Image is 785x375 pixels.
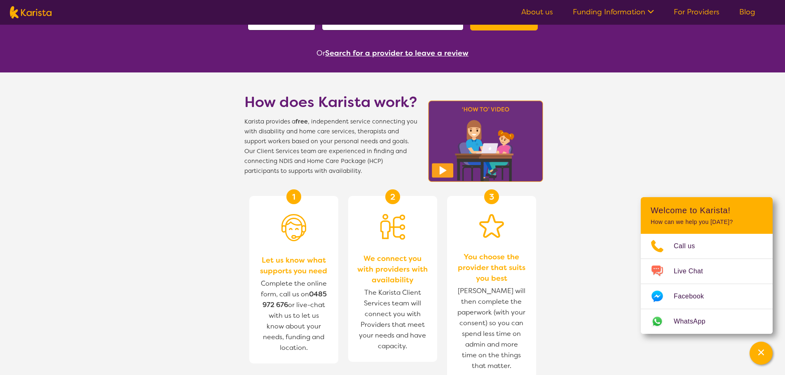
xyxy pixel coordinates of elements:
img: Person being matched to services icon [380,214,405,240]
h1: How does Karista work? [244,92,417,112]
img: Karista video [426,98,546,184]
div: 3 [484,189,499,204]
div: 1 [286,189,301,204]
span: WhatsApp [674,315,715,328]
span: We connect you with providers with availability [356,253,429,285]
img: Star icon [479,214,504,238]
a: About us [521,7,553,17]
a: Web link opens in a new tab. [641,309,773,334]
span: [PERSON_NAME] will then complete the paperwork (with your consent) so you can spend less time on ... [455,284,528,373]
span: Karista provides a , independent service connecting you with disability and home care services, t... [244,117,417,176]
b: free [295,118,308,126]
span: Complete the online form, call us on or live-chat with us to let us know about your needs, fundin... [261,279,327,352]
a: For Providers [674,7,719,17]
h2: Welcome to Karista! [651,205,763,215]
span: Or [316,47,325,59]
span: The Karista Client Services team will connect you with Providers that meet your needs and have ca... [356,285,429,354]
span: You choose the provider that suits you best [455,252,528,284]
img: Karista logo [10,6,52,19]
a: Funding Information [573,7,654,17]
button: Channel Menu [750,342,773,365]
p: How can we help you [DATE]? [651,219,763,226]
span: Let us know what supports you need [258,255,330,276]
div: Channel Menu [641,197,773,334]
span: Facebook [674,290,714,303]
span: Call us [674,240,705,252]
button: Search for a provider to leave a review [325,47,469,59]
div: 2 [385,189,400,204]
span: Live Chat [674,265,713,277]
img: Person with headset icon [281,214,306,241]
a: Blog [739,7,755,17]
ul: Choose channel [641,234,773,334]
